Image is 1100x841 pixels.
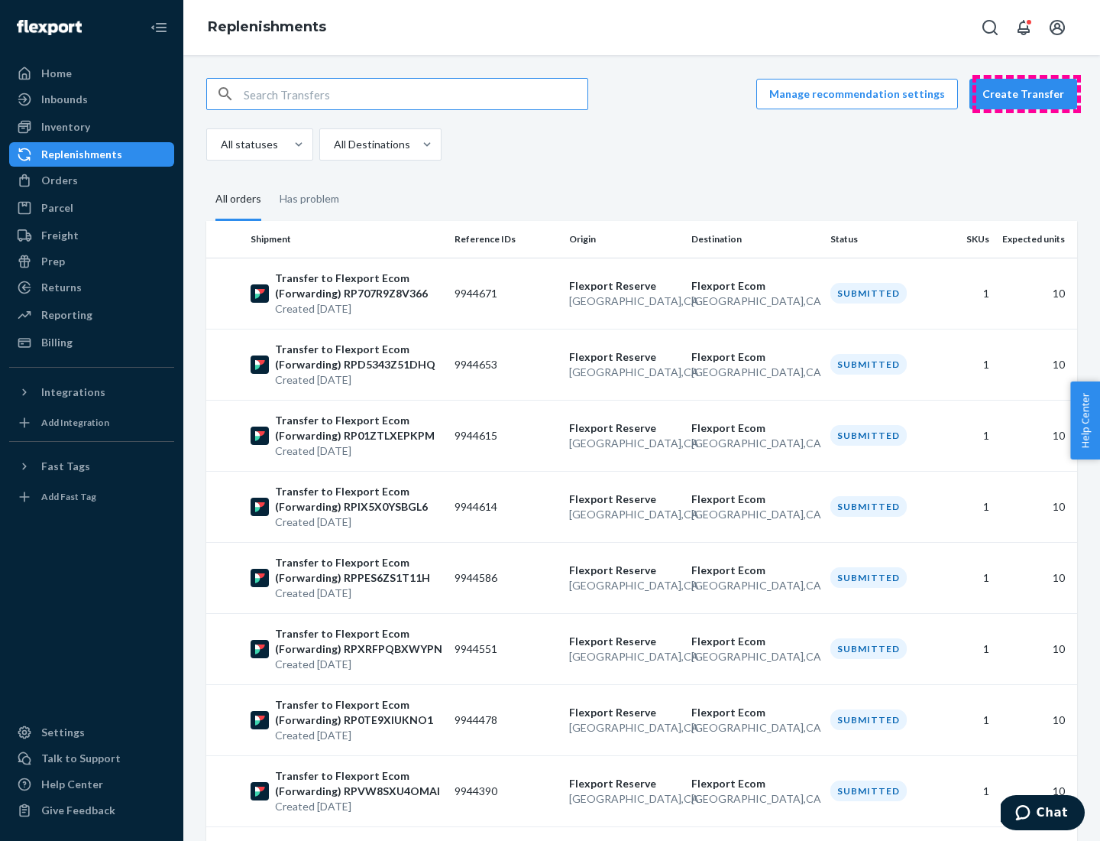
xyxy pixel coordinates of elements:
button: Close Navigation [144,12,174,43]
td: 10 [995,613,1077,684]
td: 9944478 [448,684,563,755]
th: Shipment [244,221,448,258]
div: Prep [41,254,65,269]
td: 10 [995,542,1077,613]
p: [GEOGRAPHIC_DATA] , CA [691,365,818,380]
p: Transfer to Flexport Ecom (Forwarding) RP01ZTLXEPKPM [275,413,442,443]
a: Reporting [9,303,174,327]
p: Flexport Ecom [691,634,818,649]
p: Flexport Reserve [569,278,679,294]
p: [GEOGRAPHIC_DATA] , CA [691,649,818,664]
div: Orders [41,173,78,188]
p: Created [DATE] [275,515,442,530]
div: Talk to Support [41,751,121,766]
div: All statuses [221,137,278,152]
p: Transfer to Flexport Ecom (Forwarding) RPXRFPQBXWYPN [275,626,442,657]
p: Flexport Ecom [691,278,818,294]
td: 1 [938,400,995,471]
div: Parcel [41,200,73,216]
p: Flexport Reserve [569,420,679,436]
div: Reporting [41,307,92,323]
td: 9944390 [448,755,563,826]
button: Create Transfer [969,79,1077,109]
p: [GEOGRAPHIC_DATA] , CA [691,791,818,807]
th: Reference IDs [448,221,563,258]
td: 9944615 [448,400,563,471]
p: Flexport Reserve [569,349,679,365]
p: [GEOGRAPHIC_DATA] , CA [569,578,679,593]
p: Flexport Reserve [569,705,679,720]
td: 1 [938,542,995,613]
button: Open Search Box [975,12,1005,43]
button: Open notifications [1008,12,1039,43]
button: Open account menu [1042,12,1072,43]
a: Billing [9,330,174,355]
p: [GEOGRAPHIC_DATA] , CA [691,436,818,451]
div: Submitted [830,354,907,375]
p: Flexport Ecom [691,492,818,507]
td: 10 [995,684,1077,755]
div: Give Feedback [41,803,115,818]
input: All statuses [219,137,221,152]
button: Give Feedback [9,798,174,823]
div: Inventory [41,119,90,135]
div: Freight [41,228,79,243]
td: 1 [938,471,995,542]
a: Inventory [9,115,174,139]
p: [GEOGRAPHIC_DATA] , CA [569,507,679,522]
p: Flexport Ecom [691,349,818,365]
a: Freight [9,223,174,248]
td: 9944614 [448,471,563,542]
th: Destination [685,221,824,258]
p: Created [DATE] [275,301,442,317]
p: [GEOGRAPHIC_DATA] , CA [569,436,679,451]
button: Help Center [1070,382,1100,459]
p: Flexport Reserve [569,776,679,791]
p: Transfer to Flexport Ecom (Forwarding) RPVW8SXU4OMAI [275,768,442,799]
th: Expected units [995,221,1077,258]
td: 1 [938,684,995,755]
button: Manage recommendation settings [756,79,958,109]
td: 1 [938,329,995,400]
div: Returns [41,280,82,295]
div: Submitted [830,781,907,801]
td: 1 [938,755,995,826]
p: Transfer to Flexport Ecom (Forwarding) RPIX5X0YSBGL6 [275,484,442,515]
p: Flexport Ecom [691,563,818,578]
div: Replenishments [41,147,122,162]
th: Origin [563,221,685,258]
div: Help Center [41,777,103,792]
a: Add Integration [9,411,174,435]
p: Transfer to Flexport Ecom (Forwarding) RP0TE9XIUKNO1 [275,697,442,728]
div: Submitted [830,496,907,517]
div: Inbounds [41,92,88,107]
th: SKUs [938,221,995,258]
td: 10 [995,329,1077,400]
td: 1 [938,258,995,329]
div: Has problem [280,179,339,219]
div: Submitted [830,425,907,446]
a: Returns [9,275,174,300]
div: Submitted [830,567,907,588]
div: Integrations [41,385,105,400]
div: Add Integration [41,416,109,429]
button: Fast Tags [9,454,174,479]
img: Flexport logo [17,20,82,35]
p: Transfer to Flexport Ecom (Forwarding) RP707R9Z8V366 [275,271,442,301]
p: [GEOGRAPHIC_DATA] , CA [569,365,679,380]
td: 1 [938,613,995,684]
p: Flexport Ecom [691,420,818,436]
a: Home [9,61,174,86]
th: Status [824,221,939,258]
td: 9944671 [448,258,563,329]
p: Created [DATE] [275,657,442,672]
a: Parcel [9,196,174,220]
ol: breadcrumbs [196,5,338,50]
p: Flexport Ecom [691,776,818,791]
a: Prep [9,249,174,274]
a: Orders [9,168,174,193]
